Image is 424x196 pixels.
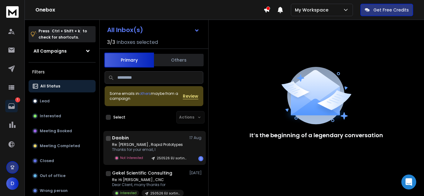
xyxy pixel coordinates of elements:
[120,156,143,160] p: Not Interested
[360,4,413,16] button: Get Free Credits
[35,6,264,14] h1: Onebox
[38,28,87,40] p: Press to check for shortcuts.
[112,142,187,147] p: Re: [PERSON_NAME] , Rapid Prototypes
[40,84,60,89] p: All Status
[29,170,96,182] button: Out of office
[120,191,137,195] p: Interested
[112,177,184,182] p: Re: Hi [PERSON_NAME] , CNC
[112,170,172,176] h1: Gekel Scientific Consulting
[112,147,187,152] p: Thanks for your email, I
[6,6,19,18] img: logo
[5,100,18,112] a: 1
[29,110,96,122] button: Interested
[107,27,143,33] h1: All Inbox(s)
[112,135,129,141] h1: Daobin
[34,48,67,54] h1: All Campaigns
[250,131,383,140] p: It’s the beginning of a legendary conversation
[51,27,81,35] span: Ctrl + Shift + k
[29,140,96,152] button: Meeting Completed
[107,39,115,46] span: 3 / 3
[154,53,204,67] button: Others
[29,155,96,167] button: Closed
[29,68,96,76] h3: Filters
[150,191,180,196] p: 250526 EU sorting 1 csv
[40,128,72,133] p: Meeting Booked
[6,177,19,190] button: D
[295,7,331,13] p: My Workspace
[112,182,184,187] p: Dear Client, many thanks for
[198,156,203,161] div: 1
[29,45,96,57] button: All Campaigns
[373,7,409,13] p: Get Free Credits
[401,175,416,189] div: Open Intercom Messenger
[29,80,96,92] button: All Status
[102,24,205,36] button: All Inbox(s)
[139,91,151,96] span: others
[113,115,125,120] label: Select
[40,173,65,178] p: Out of office
[15,97,20,102] p: 1
[40,99,50,104] p: Lead
[40,188,68,193] p: Wrong person
[189,170,203,175] p: [DATE]
[104,53,154,68] button: Primary
[110,91,183,101] div: Some emails in maybe from a campaign
[116,39,158,46] h3: Inboxes selected
[40,143,80,148] p: Meeting Completed
[40,158,54,163] p: Closed
[183,93,198,99] button: Review
[157,156,187,161] p: 250526 EU sorting 2 csv
[29,95,96,107] button: Lead
[189,135,203,140] p: 17 Aug
[40,114,61,119] p: Interested
[29,125,96,137] button: Meeting Booked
